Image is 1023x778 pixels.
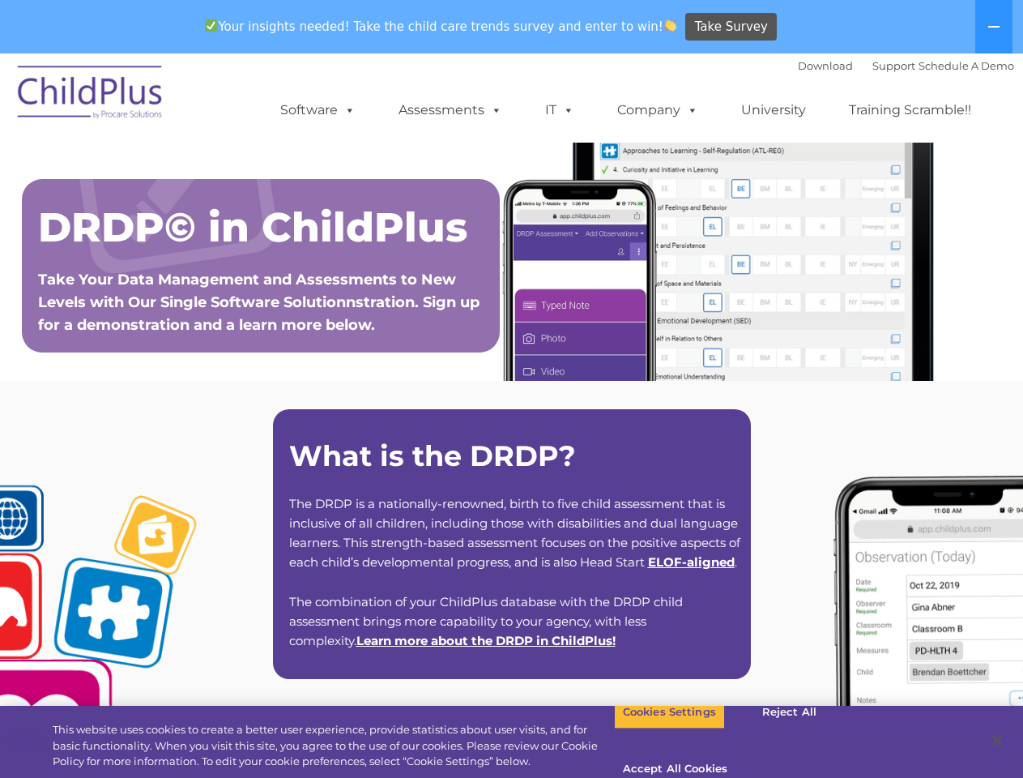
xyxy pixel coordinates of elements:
[205,19,217,32] img: ✅
[10,54,172,135] img: ChildPlus by Procare Solutions
[739,695,840,729] button: Reject All
[614,695,725,729] button: Cookies Settings
[264,94,372,126] a: Software
[979,723,1015,759] button: Close
[833,94,987,126] a: Training Scramble!!
[356,633,612,648] a: Learn more about the DRDP in ChildPlus
[529,94,590,126] a: IT
[798,59,853,72] a: Download
[725,94,822,126] a: University
[289,496,740,570] span: The DRDP is a nationally-renowned, birth to five child assessment that is inclusive of all childr...
[382,94,518,126] a: Assessments
[648,554,735,570] a: ELOF-aligned
[685,13,777,41] a: Take Survey
[38,203,467,252] span: DRDP© in ChildPlus
[798,59,1014,72] font: |
[289,438,576,473] strong: What is the DRDP?
[872,59,915,72] a: Support
[664,19,676,32] img: 👏
[38,271,480,334] span: Take Your Data Management and Assessments to New Levels with Our Single Software Solutionnstratio...
[601,94,714,126] a: Company
[198,11,684,42] span: Your insights needed! Take the child care trends survey and enter to win!
[695,13,768,41] span: Take Survey
[919,59,1014,72] a: Schedule A Demo
[53,722,614,770] div: This website uses cookies to create a better user experience, provide statistics about user visit...
[289,594,683,648] span: The combination of your ChildPlus database with the DRDP child assessment brings more capability ...
[356,633,616,648] span: !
